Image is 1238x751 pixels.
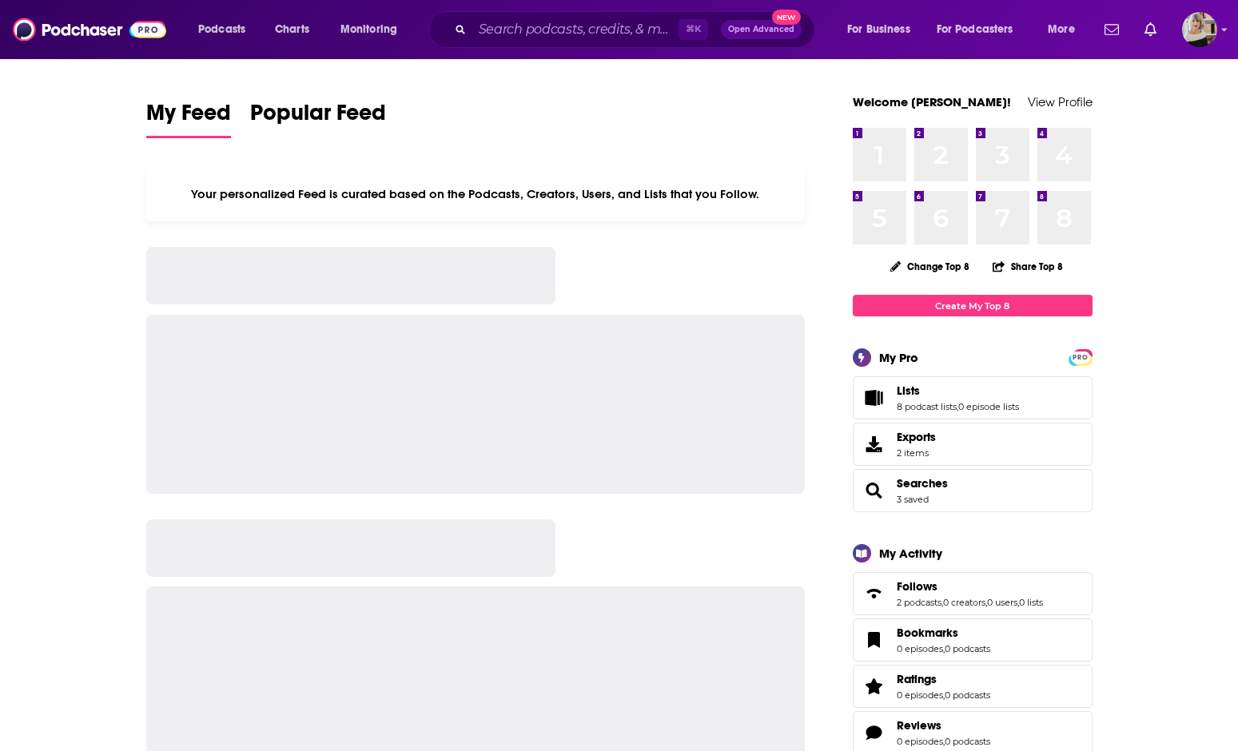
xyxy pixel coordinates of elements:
[1019,597,1043,608] a: 0 lists
[945,689,990,701] a: 0 podcasts
[957,401,958,412] span: ,
[943,597,985,608] a: 0 creators
[985,597,987,608] span: ,
[941,597,943,608] span: ,
[853,572,1093,615] span: Follows
[897,736,943,747] a: 0 episodes
[897,718,990,733] a: Reviews
[897,476,948,491] a: Searches
[198,18,245,41] span: Podcasts
[146,99,231,138] a: My Feed
[858,721,890,744] a: Reviews
[265,17,319,42] a: Charts
[879,546,942,561] div: My Activity
[1071,351,1090,363] a: PRO
[879,350,918,365] div: My Pro
[897,689,943,701] a: 0 episodes
[897,718,941,733] span: Reviews
[853,423,1093,466] a: Exports
[13,14,166,45] img: Podchaser - Follow, Share and Rate Podcasts
[250,99,386,138] a: Popular Feed
[853,618,1093,662] span: Bookmarks
[1138,16,1163,43] a: Show notifications dropdown
[897,672,937,686] span: Ratings
[146,167,806,221] div: Your personalized Feed is curated based on the Podcasts, Creators, Users, and Lists that you Follow.
[897,383,1019,398] a: Lists
[275,18,309,41] span: Charts
[897,626,990,640] a: Bookmarks
[943,643,945,654] span: ,
[858,582,890,605] a: Follows
[472,17,679,42] input: Search podcasts, credits, & more...
[897,401,957,412] a: 8 podcast lists
[444,11,830,48] div: Search podcasts, credits, & more...
[728,26,794,34] span: Open Advanced
[897,579,937,594] span: Follows
[1037,17,1095,42] button: open menu
[836,17,930,42] button: open menu
[937,18,1013,41] span: For Podcasters
[853,469,1093,512] span: Searches
[187,17,266,42] button: open menu
[897,430,936,444] span: Exports
[250,99,386,136] span: Popular Feed
[858,479,890,502] a: Searches
[945,736,990,747] a: 0 podcasts
[1048,18,1075,41] span: More
[987,597,1017,608] a: 0 users
[1182,12,1217,47] img: User Profile
[847,18,910,41] span: For Business
[1071,352,1090,364] span: PRO
[853,665,1093,708] span: Ratings
[897,643,943,654] a: 0 episodes
[926,17,1037,42] button: open menu
[858,629,890,651] a: Bookmarks
[853,295,1093,316] a: Create My Top 8
[1017,597,1019,608] span: ,
[943,736,945,747] span: ,
[897,447,936,459] span: 2 items
[1182,12,1217,47] button: Show profile menu
[721,20,802,39] button: Open AdvancedNew
[897,597,941,608] a: 2 podcasts
[858,433,890,455] span: Exports
[958,401,1019,412] a: 0 episode lists
[897,383,920,398] span: Lists
[858,675,890,697] a: Ratings
[853,376,1093,419] span: Lists
[992,251,1064,282] button: Share Top 8
[679,19,708,40] span: ⌘ K
[329,17,418,42] button: open menu
[945,643,990,654] a: 0 podcasts
[943,689,945,701] span: ,
[853,94,1011,109] a: Welcome [PERSON_NAME]!
[897,626,958,640] span: Bookmarks
[146,99,231,136] span: My Feed
[858,387,890,409] a: Lists
[897,579,1043,594] a: Follows
[1182,12,1217,47] span: Logged in as angelabaggetta
[340,18,397,41] span: Monitoring
[1098,16,1125,43] a: Show notifications dropdown
[897,494,929,505] a: 3 saved
[897,672,990,686] a: Ratings
[881,256,980,276] button: Change Top 8
[772,10,801,25] span: New
[1028,94,1093,109] a: View Profile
